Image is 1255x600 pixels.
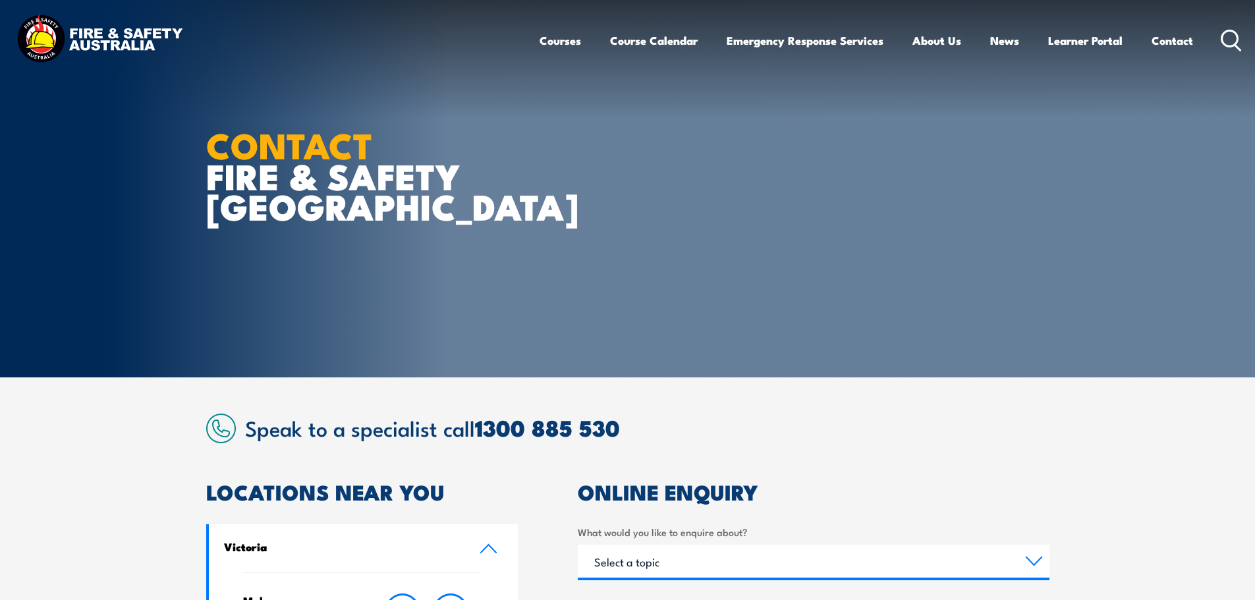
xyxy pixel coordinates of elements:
label: What would you like to enquire about? [578,524,1049,539]
h2: Speak to a specialist call [245,416,1049,439]
a: Courses [540,23,581,58]
a: About Us [912,23,961,58]
h2: ONLINE ENQUIRY [578,482,1049,501]
a: Learner Portal [1048,23,1123,58]
h1: FIRE & SAFETY [GEOGRAPHIC_DATA] [206,129,532,221]
a: Victoria [209,524,518,572]
a: News [990,23,1019,58]
a: Emergency Response Services [727,23,883,58]
h4: Victoria [224,539,460,554]
h2: LOCATIONS NEAR YOU [206,482,518,501]
a: Contact [1152,23,1193,58]
a: 1300 885 530 [475,410,620,445]
a: Course Calendar [610,23,698,58]
strong: CONTACT [206,117,373,171]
